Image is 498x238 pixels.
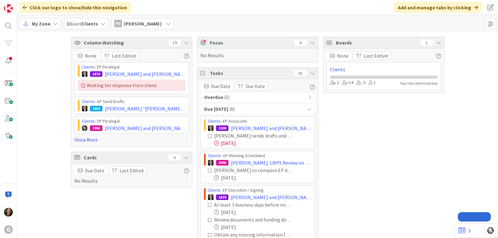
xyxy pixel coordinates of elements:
span: Last Edited [120,167,143,174]
span: Due Date [246,82,265,90]
b: 1 [67,21,69,27]
button: Last Edited [101,52,139,60]
div: Your role: Administrator [400,81,438,86]
img: BG [82,71,87,77]
img: BG [208,160,214,166]
div: PD [114,20,122,27]
a: Clients [82,64,95,70]
button: Due Date [235,82,268,90]
div: 1 [369,79,376,86]
div: 1 [420,40,433,46]
span: Boards [336,39,417,46]
a: Clients [82,99,95,104]
b: Due [DATE] [204,106,228,113]
div: 1853 [90,106,102,111]
div: [PERSON_NAME] to compare EP diagram and Asset Summary with Executed documents to determine what h... [214,166,293,174]
span: [PERSON_NAME]: LMPS Review on 8/22 w/CGP [231,159,312,166]
div: No Results [74,166,189,184]
span: Last Edited [364,52,388,59]
div: › EP Execution / Signing [208,187,312,194]
div: Click our logo to show/hide this navigation [19,2,131,13]
span: Column Watching [84,39,165,46]
div: 2 [330,79,339,86]
div: [DATE] [214,174,312,181]
div: [DATE] [214,223,312,231]
button: Last Edited [109,166,147,175]
span: Cards [84,154,165,161]
b: Clients [82,21,98,27]
div: 61 [294,70,307,76]
div: [PERSON_NAME] sends drafts and (EP diagram) and moves card to Client Review/Draft Review Meeting ... [214,132,293,139]
div: › EP Paralegal [82,64,186,70]
a: Clients [208,118,221,124]
div: 0 [356,79,365,86]
img: BG [208,125,214,131]
a: 3 [458,227,471,234]
div: 2096 [216,160,228,166]
div: › AP Send Drafts [82,98,186,105]
span: [PERSON_NAME] and [PERSON_NAME]: Foundational Drafts [PERSON_NAME] [PERSON_NAME] [231,124,312,132]
div: Review documents and funding documents with the client before they sign [214,216,293,223]
span: Due Date [211,82,230,90]
img: Visit kanbanzone.com [4,4,13,13]
span: Last Edited [112,52,136,59]
img: BG [82,106,87,111]
span: Focus [210,39,289,46]
div: › UP Paralegal [82,118,186,124]
span: None [337,52,349,59]
div: 1878 [90,71,102,77]
a: Clients [330,66,438,73]
div: Waiting for response from client [78,80,186,91]
img: CG [82,125,87,131]
span: Due Date [85,167,104,174]
span: [PERSON_NAME] and [PERSON_NAME]: Response Email [PERSON_NAME] [105,70,186,78]
div: 14 [342,79,353,86]
a: Clients [208,153,221,158]
span: [PERSON_NAME] [124,20,162,27]
div: 0 [294,40,307,46]
span: Board [67,20,98,27]
div: G [4,225,13,234]
div: Add and manage tabs by clicking [394,2,482,13]
div: 1992 [90,125,102,131]
span: ( 3 ) [224,94,229,101]
div: 0 [168,154,181,161]
div: No Results [200,52,315,59]
span: [PERSON_NAME] "[PERSON_NAME]": Foundation To-Dos [PERSON_NAME] [PERSON_NAME] [105,105,186,112]
span: [PERSON_NAME] and [PERSON_NAME] - Non-LMP Meeting with CGP on 6/19 Discuss EP Changes [105,124,186,132]
div: 1819 [216,194,228,200]
span: None [85,52,96,59]
button: Last Edited [353,52,391,60]
a: Clients [82,118,95,124]
div: At least 3 business days before implementation when documents are in final form print and provide... [214,201,293,208]
div: [DATE] [214,139,312,147]
span: Tasks [210,69,291,77]
div: › EP Associate [208,118,312,124]
span: [PERSON_NAME] and [PERSON_NAME] [PERSON_NAME]: Initial 4/17 w/ [PERSON_NAME]: CPT Design w/ [PERS... [231,194,312,201]
a: Show More [74,136,189,143]
a: Clients [208,187,221,193]
span: ( 6 ) [230,106,235,113]
div: 2100 [216,125,228,131]
b: Overdue [204,94,223,101]
div: › UP Meeting Scheduled [208,152,312,159]
img: BG [208,194,214,200]
span: My Zone [32,20,50,27]
div: 19 [168,40,181,46]
img: SB [4,208,13,217]
div: [DATE] [214,208,312,216]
